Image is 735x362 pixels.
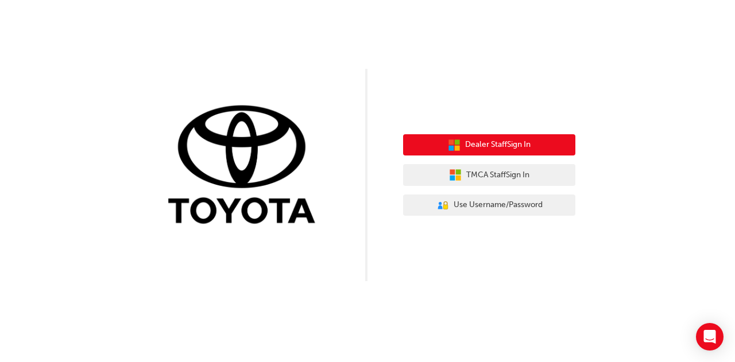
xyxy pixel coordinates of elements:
div: Open Intercom Messenger [696,323,724,351]
img: Trak [160,103,332,229]
span: TMCA Staff Sign In [466,169,529,182]
span: Use Username/Password [454,198,543,212]
button: Dealer StaffSign In [403,134,575,156]
button: Use Username/Password [403,194,575,216]
span: Dealer Staff Sign In [465,138,531,151]
button: TMCA StaffSign In [403,164,575,186]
